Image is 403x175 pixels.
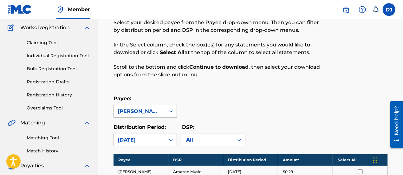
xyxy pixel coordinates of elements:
[189,64,249,70] strong: Continue to download
[186,136,230,144] div: All
[27,52,91,59] a: Individual Registration Tool
[160,49,185,55] strong: Select All
[20,162,44,170] span: Royalties
[168,154,223,166] th: DSP
[118,136,161,144] div: [DATE]
[278,154,333,166] th: Amount
[373,6,379,13] div: Notifications
[83,119,91,127] img: expand
[114,95,131,101] label: Payee:
[8,24,16,31] img: Works Registration
[27,148,91,154] a: Match History
[340,3,352,16] a: Public Search
[83,162,91,170] img: expand
[68,6,90,13] span: Member
[20,119,45,127] span: Matching
[385,99,403,150] iframe: Resource Center
[114,19,325,34] p: Select your desired payee from the Payee drop-down menu. Then you can filter by distribution peri...
[83,24,91,31] img: expand
[27,135,91,141] a: Matching Tool
[118,108,161,115] div: [PERSON_NAME]
[56,6,64,13] img: Top Rightsholder
[114,124,166,130] label: Distribution Period:
[27,105,91,111] a: Overclaims Tool
[27,92,91,98] a: Registration History
[27,39,91,46] a: Claiming Tool
[20,24,70,31] span: Works Registration
[8,5,32,14] img: MLC Logo
[342,6,350,13] img: search
[114,41,325,56] p: In the Select column, check the box(es) for any statements you would like to download or click at...
[283,169,293,175] p: $0.29
[27,66,91,72] a: Bulk Registration Tool
[383,3,395,16] div: User Menu
[359,6,366,13] img: help
[114,63,325,79] p: Scroll to the bottom and click , then select your download options from the slide-out menu.
[333,154,388,166] th: Select All
[373,151,377,170] div: Drag
[114,154,168,166] th: Payee
[8,119,16,127] img: Matching
[223,154,278,166] th: Distribution Period
[356,3,369,16] div: Help
[27,79,91,85] a: Registration Drafts
[182,124,194,130] label: DSP:
[371,144,403,175] iframe: Chat Widget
